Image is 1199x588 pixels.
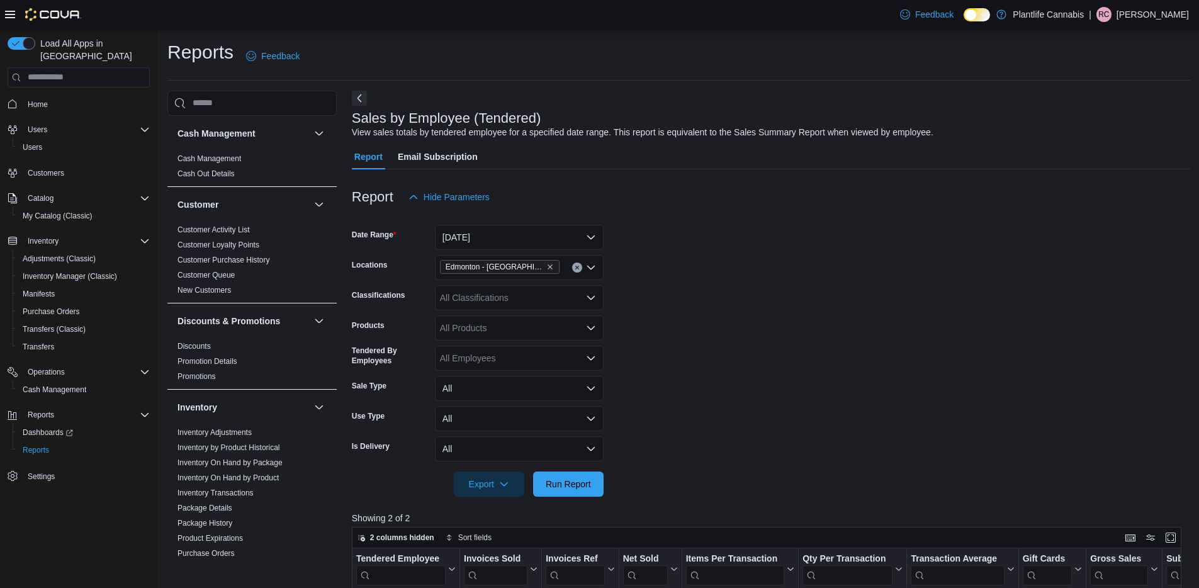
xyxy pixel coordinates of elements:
button: 2 columns hidden [352,530,439,545]
label: Classifications [352,290,405,300]
span: Inventory On Hand by Package [177,458,283,468]
a: Inventory by Product Historical [177,443,280,452]
div: Qty Per Transaction [802,553,892,585]
button: Reports [3,406,155,424]
div: Qty Per Transaction [802,553,892,565]
span: Inventory by Product Historical [177,443,280,453]
button: Gift Cards [1022,553,1082,585]
span: Inventory Transactions [177,488,254,498]
button: Home [3,95,155,113]
div: Gift Cards [1022,553,1072,565]
button: Operations [3,363,155,381]
div: Invoices Sold [464,553,527,585]
a: Transfers (Classic) [18,322,91,337]
nav: Complex example [8,90,150,518]
button: All [435,406,604,431]
label: Use Type [352,411,385,421]
span: Inventory [23,234,150,249]
button: Next [352,91,367,106]
div: Robert Cadieux [1096,7,1112,22]
span: Hide Parameters [424,191,490,203]
label: Products [352,320,385,331]
label: Locations [352,260,388,270]
span: Inventory Manager (Classic) [18,269,150,284]
span: Transfers [18,339,150,354]
span: Customers [23,165,150,181]
button: Open list of options [586,353,596,363]
span: Customers [28,168,64,178]
button: Users [13,139,155,156]
span: Purchase Orders [177,548,235,558]
h3: Inventory [177,401,217,414]
a: Transfers [18,339,59,354]
div: Invoices Sold [464,553,527,565]
button: All [435,436,604,461]
h3: Cash Management [177,127,256,140]
span: Users [18,140,150,155]
a: Cash Management [18,382,91,397]
button: Discounts & Promotions [312,314,327,329]
span: RC [1098,7,1109,22]
a: Promotions [177,372,216,381]
button: Adjustments (Classic) [13,250,155,268]
button: Inventory [312,400,327,415]
button: Cash Management [312,126,327,141]
button: Operations [23,365,70,380]
a: Dashboards [13,424,155,441]
button: Cash Management [177,127,309,140]
h3: Sales by Employee (Tendered) [352,111,541,126]
div: Cash Management [167,151,337,186]
button: [DATE] [435,225,604,250]
a: Feedback [241,43,305,69]
button: Export [454,472,524,497]
span: Promotion Details [177,356,237,366]
div: Gift Card Sales [1022,553,1072,585]
span: Product Expirations [177,533,243,543]
span: Reports [28,410,54,420]
button: Inventory [3,232,155,250]
label: Tendered By Employees [352,346,430,366]
div: Gross Sales [1090,553,1148,565]
a: My Catalog (Classic) [18,208,98,223]
span: Users [23,122,150,137]
button: Open list of options [586,323,596,333]
span: Catalog [23,191,150,206]
button: Reports [23,407,59,422]
span: Edmonton - Windermere South [440,260,560,274]
div: Transaction Average [911,553,1004,565]
span: Users [23,142,42,152]
a: Inventory Transactions [177,489,254,497]
span: Load All Apps in [GEOGRAPHIC_DATA] [35,37,150,62]
label: Date Range [352,230,397,240]
button: My Catalog (Classic) [13,207,155,225]
p: | [1089,7,1091,22]
button: Invoices Sold [464,553,538,585]
a: Package History [177,519,232,528]
button: Discounts & Promotions [177,315,309,327]
span: Dashboards [18,425,150,440]
label: Sale Type [352,381,386,391]
span: Package Details [177,503,232,513]
span: 2 columns hidden [370,533,434,543]
span: Adjustments (Classic) [18,251,150,266]
div: View sales totals by tendered employee for a specified date range. This report is equivalent to t... [352,126,933,139]
button: Enter fullscreen [1163,530,1178,545]
button: Sort fields [441,530,497,545]
span: Customer Queue [177,270,235,280]
a: Home [23,97,53,112]
div: Gross Sales [1090,553,1148,585]
span: Home [23,96,150,112]
button: Net Sold [622,553,677,585]
a: Customer Purchase History [177,256,270,264]
a: New Customers [177,286,231,295]
span: Manifests [23,289,55,299]
span: Customer Activity List [177,225,250,235]
a: Cash Out Details [177,169,235,178]
span: Transfers (Classic) [23,324,86,334]
div: Invoices Ref [546,553,604,585]
span: Dashboards [23,427,73,438]
button: Display options [1143,530,1158,545]
div: Customer [167,222,337,303]
button: Keyboard shortcuts [1123,530,1138,545]
a: Users [18,140,47,155]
